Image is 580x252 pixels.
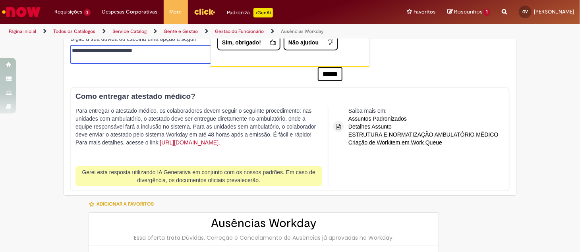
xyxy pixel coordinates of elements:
[75,92,497,101] h3: Como entregar atestado médico?
[75,166,322,186] div: Gerei esta resposta utilizando IA Generativa em conjunto com os nossos padrões. Em caso de diverg...
[348,131,499,139] a: ESTRUTURA E NORMATIZAÇÃO AMBULATÓRIO MÉDICO
[53,28,95,35] a: Todos os Catálogos
[170,8,182,16] span: More
[534,8,574,15] span: [PERSON_NAME]
[215,28,264,35] a: Gestão do Funcionário
[97,201,154,207] span: Adicionar a Favoritos
[522,9,528,14] span: GV
[414,8,435,16] span: Favoritos
[222,38,264,46] span: Sim, obrigado!
[97,234,431,242] div: Essa oferta trata Dúvidas, Correção e Cancelamento de Ausências já aprovadas no Workday.
[194,6,215,17] img: click_logo_yellow_360x200.png
[112,28,147,35] a: Service Catalog
[84,9,91,16] span: 3
[281,28,324,35] a: Ausências Workday
[9,28,36,35] a: Página inicial
[227,8,273,17] div: Padroniza
[253,8,273,17] p: +GenAi
[454,8,483,15] span: Rascunhos
[97,217,431,230] h2: Ausências Workday
[284,35,338,50] button: Não ajudou
[75,107,322,162] p: Para entregar o atestado médico, os colaboradores devem seguir o seguinte procedimento: nas unida...
[217,35,280,50] button: Sim, obrigado!
[102,8,158,16] span: Despesas Corporativas
[54,8,82,16] span: Requisições
[348,107,499,146] div: Saiba mais em:
[6,24,381,39] ul: Trilhas de página
[447,8,490,16] a: Rascunhos
[348,139,499,146] a: Criação de Workitem em Work Queue
[1,4,42,20] img: ServiceNow
[484,9,490,16] span: 1
[164,28,198,35] a: Gente e Gestão
[89,196,158,212] button: Adicionar a Favoritos
[288,38,322,46] span: Não ajudou
[160,139,220,146] a: [URL][DOMAIN_NAME].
